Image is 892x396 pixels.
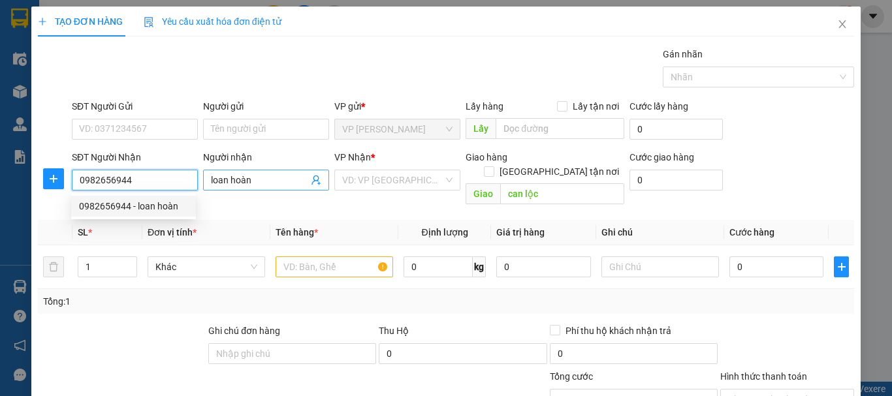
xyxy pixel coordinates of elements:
[629,101,688,112] label: Cước lấy hàng
[601,256,719,277] input: Ghi Chú
[837,19,848,29] span: close
[208,343,376,364] input: Ghi chú đơn hàng
[203,99,329,114] div: Người gửi
[144,17,154,27] img: icon
[148,227,197,237] span: Đơn vị tính
[79,199,188,213] div: 0982656944 - loan hoàn
[466,118,496,139] span: Lấy
[155,257,257,277] span: Khác
[203,150,329,164] div: Người nhận
[496,256,590,277] input: 0
[43,168,64,189] button: plus
[466,183,500,204] span: Giao
[72,99,198,114] div: SĐT Người Gửi
[78,227,88,237] span: SL
[43,256,64,277] button: delete
[311,175,321,185] span: user-add
[334,99,460,114] div: VP gửi
[629,119,723,140] input: Cước lấy hàng
[550,371,593,382] span: Tổng cước
[144,16,281,27] span: Yêu cầu xuất hóa đơn điện tử
[38,17,47,26] span: plus
[720,371,807,382] label: Hình thức thanh toán
[334,152,371,162] span: VP Nhận
[38,16,123,27] span: TẠO ĐƠN HÀNG
[496,118,624,139] input: Dọc đường
[629,170,723,190] input: Cước giao hàng
[663,49,703,59] label: Gán nhãn
[496,227,545,237] span: Giá trị hàng
[72,150,198,164] div: SĐT Người Nhận
[835,262,848,272] span: plus
[834,256,849,277] button: plus
[729,227,774,237] span: Cước hàng
[466,101,503,112] span: Lấy hàng
[71,196,196,217] div: 0982656944 - loan hoàn
[342,119,453,139] span: VP Hà Huy Tập
[567,99,624,114] span: Lấy tận nơi
[208,326,280,336] label: Ghi chú đơn hàng
[276,227,318,237] span: Tên hàng
[421,227,468,237] span: Định lượng
[629,152,694,162] label: Cước giao hàng
[379,326,409,336] span: Thu Hộ
[466,152,507,162] span: Giao hàng
[500,183,624,204] input: Dọc đường
[596,220,724,245] th: Ghi chú
[494,164,624,179] span: [GEOGRAPHIC_DATA] tận nơi
[824,7,861,43] button: Close
[276,256,393,277] input: VD: Bàn, Ghế
[560,324,677,338] span: Phí thu hộ khách nhận trả
[44,174,63,184] span: plus
[43,294,345,309] div: Tổng: 1
[473,256,486,277] span: kg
